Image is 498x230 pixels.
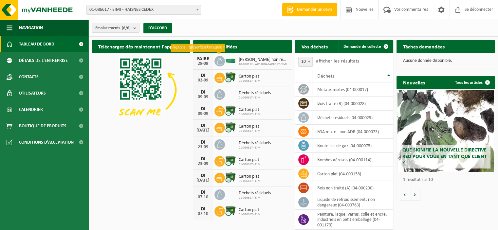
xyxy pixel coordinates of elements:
[239,62,287,66] font: 10-898112 - ACC GIGAFACTORY-EIMI
[239,96,262,99] font: 01-086617 - EIMI
[122,26,131,30] font: (6/6)
[239,213,262,216] font: 01-086617 - EIMI
[19,42,54,47] font: Tableau de bord
[200,44,237,50] font: Tâches planifiées
[317,143,372,148] font: bouteilles de gaz (04-000075)
[225,205,236,216] img: WB-1100-CU
[455,80,483,85] font: Tous les articles
[239,157,259,162] font: Carton plat
[403,44,445,50] font: Tâches demandées
[317,74,334,79] font: Déchets
[198,161,208,166] font: 23-09
[317,101,366,106] font: bois traité (B) (04-000028)
[450,76,494,89] a: Tous les articles
[225,105,236,116] img: WB-1100-CU
[317,186,374,190] font: bois non traité (A) (04-000200)
[198,211,208,216] font: 07-10
[465,7,493,12] font: Se déconnecter
[302,44,328,50] font: Vos déchets
[317,129,379,134] font: KGA mixte - non ADR (04-000073)
[92,23,139,33] button: Emplacements(6/6)
[201,173,205,178] font: DI
[19,75,39,80] font: Contacts
[317,212,387,228] font: peinture, laque, vernis, colle et encre, industriels en petit emballage (04-001170)
[301,59,306,64] font: 10
[282,3,337,16] a: Demander un devis
[98,44,218,50] font: Téléchargez dès maintenant l'application Vanheede+ !
[225,72,236,83] img: WB-1100-CU
[201,156,205,162] font: DI
[239,113,262,116] font: 01-086617 - EIMI
[239,74,259,79] font: Carton plat
[239,57,381,62] font: [PERSON_NAME] non recyclable, techniquement incombustible (combustible)
[89,7,154,12] font: 01-086617 - EIMI - HAISNES CEDEX
[394,7,428,12] font: Vos commentaires
[356,7,373,12] font: Nouvelles
[239,91,271,96] font: Déchets résiduels
[148,26,167,30] font: D'ACCORD
[397,90,494,172] a: Que signifie la nouvelle directive RED pour vous en tant que client ?
[225,122,236,133] img: WB-1100-CU
[239,107,259,112] font: Carton plat
[198,78,208,83] font: 02-09
[317,171,361,176] font: carton plat (04-000158)
[403,177,433,182] font: 1 résultat sur 10
[19,124,66,129] font: Boutique de produits
[338,40,393,53] a: Demande de collecte
[317,87,368,92] font: métaux mixtes (04-000017)
[239,174,259,179] font: Carton plat
[402,148,487,165] font: Que signifie la nouvelle directive RED pour vous en tant que client ?
[317,197,375,207] font: liquide de refroidissement, non dangereux (04-000763)
[201,206,205,212] font: DI
[239,179,262,183] font: 01-086617 - EIMI
[19,26,43,30] font: Navigation
[403,58,452,63] font: Aucune donnée disponible.
[317,157,371,162] font: bombes aérosols (04-000114)
[198,195,208,200] font: 07-10
[198,95,208,99] font: 09-09
[343,44,381,49] font: Demande de collecte
[201,73,205,78] font: DI
[239,141,271,146] font: Déchets résiduels
[196,128,210,133] font: [DATE]
[298,57,313,67] span: 10
[95,26,120,30] font: Emplacements
[239,196,262,200] font: 01-086617 - EIMI
[19,58,68,63] font: Détails de l'entreprise
[225,58,236,63] img: HK-XC-30-GN-00
[201,190,205,195] font: DI
[239,207,259,212] font: Carton plat
[19,140,74,145] font: Conditions d'acceptation
[239,124,259,129] font: Carton plat
[225,155,236,166] img: WB-1100-CU
[87,5,201,14] span: 01-086617 - EIMI - HAISNES CEDEX
[92,53,190,127] img: Téléchargez l'application VHEPlus
[297,7,332,12] font: Demander un devis
[86,5,201,15] span: 01-086617 - EIMI - HAISNES CEDEX
[239,129,262,133] font: 01-086617 - EIMI
[239,191,271,196] font: Déchets résiduels
[143,23,172,33] button: D'ACCORD
[201,140,205,145] font: DI
[201,106,205,112] font: DI
[316,59,359,64] font: afficher les résultats
[197,56,209,62] font: FAIRE
[403,80,425,86] font: Nouvelles
[198,145,208,150] font: 23-09
[299,57,312,66] span: 10
[198,61,208,66] font: 28-08
[196,178,210,183] font: [DATE]
[239,146,262,150] font: 01-086617 - EIMI
[225,172,236,183] img: WB-1100-CU
[201,123,205,128] font: DI
[198,111,208,116] font: 09-09
[201,90,205,95] font: DI
[19,91,46,96] font: Utilisateurs
[239,79,262,83] font: 01-086617 - EIMI
[239,163,262,166] font: 01-086617 - EIMI
[317,115,373,120] font: déchets résiduels (04-000029)
[19,107,43,112] font: Calendrier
